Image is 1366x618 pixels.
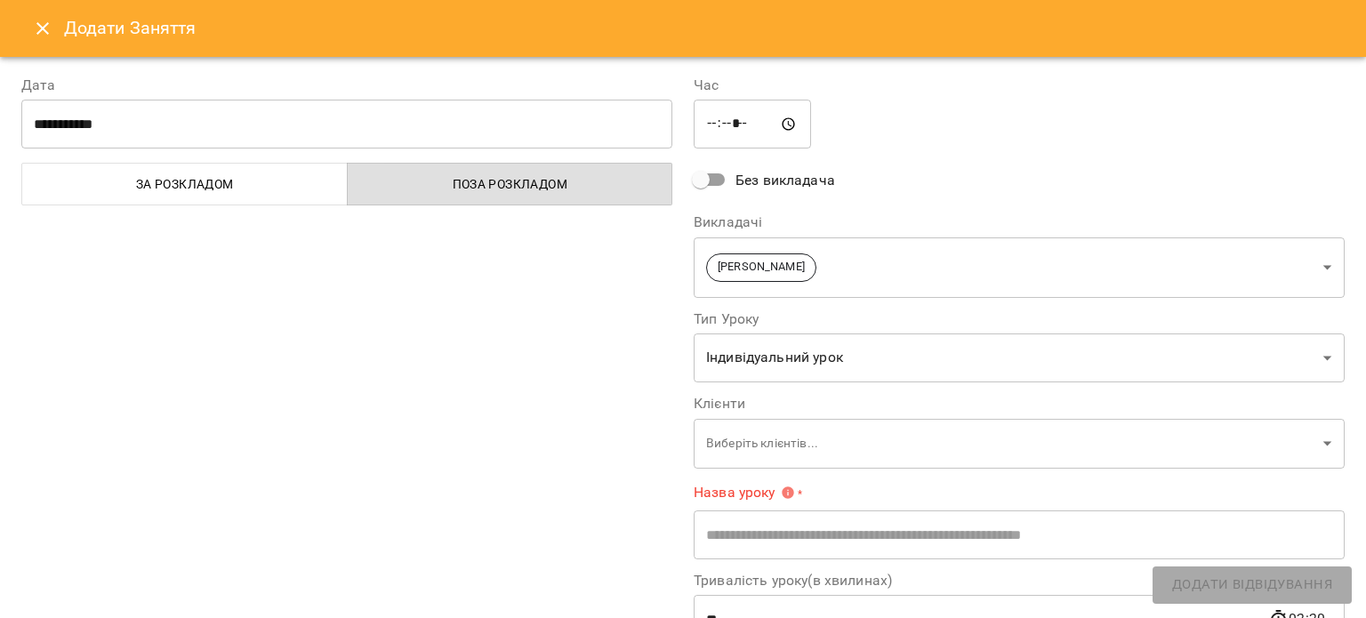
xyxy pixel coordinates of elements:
[694,78,1345,92] label: Час
[694,486,795,500] span: Назва уроку
[694,237,1345,298] div: [PERSON_NAME]
[694,397,1345,411] label: Клієнти
[21,78,672,92] label: Дата
[694,312,1345,326] label: Тип Уроку
[694,215,1345,229] label: Викладачі
[358,173,663,195] span: Поза розкладом
[706,435,1316,453] p: Виберіть клієнтів...
[33,173,337,195] span: За розкладом
[21,7,64,50] button: Close
[21,163,348,205] button: За розкладом
[694,333,1345,383] div: Індивідуальний урок
[347,163,673,205] button: Поза розкладом
[781,486,795,500] svg: Вкажіть назву уроку або виберіть клієнтів
[694,418,1345,469] div: Виберіть клієнтів...
[707,259,816,276] span: [PERSON_NAME]
[64,14,1345,42] h6: Додати Заняття
[694,574,1345,588] label: Тривалість уроку(в хвилинах)
[735,170,835,191] span: Без викладача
